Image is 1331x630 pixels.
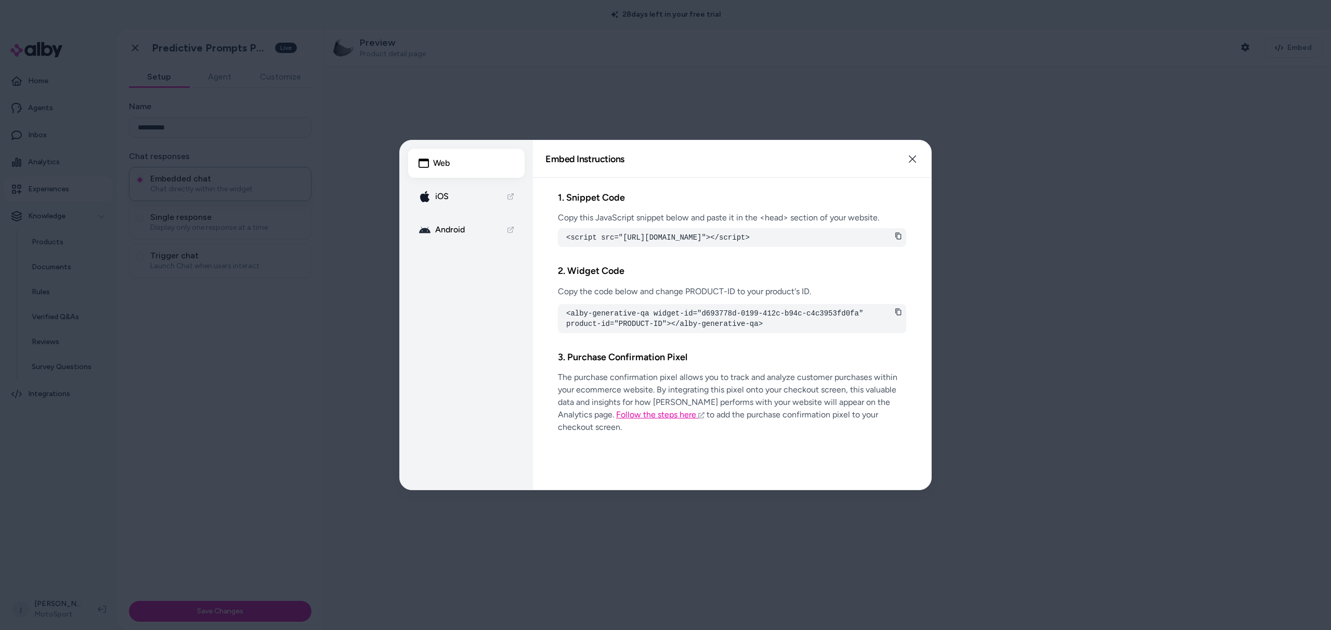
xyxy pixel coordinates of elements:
h2: Embed Instructions [545,154,624,164]
a: apple-icon iOS [408,182,525,211]
div: Android [419,224,465,236]
a: Follow the steps here [616,410,704,419]
p: Copy the code below and change PRODUCT-ID to your product's ID. [558,285,906,298]
a: android Android [408,215,525,244]
h2: 1. Snippet Code [558,190,906,205]
pre: <script src="[URL][DOMAIN_NAME]"></script> [566,232,898,243]
img: android [419,224,431,236]
pre: <alby-generative-qa widget-id="d693778d-0199-412c-b94c-c4c3953fd0fa" product-id="PRODUCT-ID"></al... [566,308,898,329]
img: apple-icon [419,190,431,203]
div: iOS [419,190,449,203]
h2: 2. Widget Code [558,264,906,279]
p: The purchase confirmation pixel allows you to track and analyze customer purchases within your ec... [558,371,906,434]
h2: 3. Purchase Confirmation Pixel [558,350,906,365]
button: Web [408,149,525,178]
p: Copy this JavaScript snippet below and paste it in the <head> section of your website. [558,212,906,224]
